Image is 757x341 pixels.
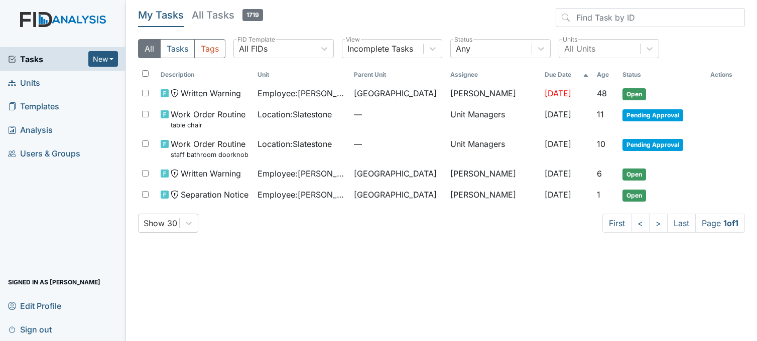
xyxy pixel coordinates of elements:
span: Location : Slatestone [258,138,332,150]
div: Type filter [138,39,225,58]
nav: task-pagination [602,214,745,233]
span: Work Order Routine table chair [171,108,245,130]
small: table chair [171,120,245,130]
td: Unit Managers [446,104,541,134]
span: Open [622,88,646,100]
th: Actions [706,66,745,83]
th: Toggle SortBy [541,66,593,83]
span: — [354,138,442,150]
span: Sign out [8,321,52,337]
span: [GEOGRAPHIC_DATA] [354,87,437,99]
span: 6 [597,168,602,179]
div: All Units [564,43,595,55]
span: Written Warning [181,87,241,99]
h5: My Tasks [138,8,184,22]
th: Toggle SortBy [350,66,446,83]
h5: All Tasks [192,8,263,22]
th: Assignee [446,66,541,83]
span: Employee : [PERSON_NAME] [258,189,346,201]
a: Last [667,214,696,233]
button: New [88,51,118,67]
span: Units [8,75,40,90]
td: [PERSON_NAME] [446,185,541,206]
th: Toggle SortBy [618,66,706,83]
span: 10 [597,139,605,149]
span: Open [622,168,646,181]
span: Pending Approval [622,109,683,121]
span: [DATE] [545,139,571,149]
input: Toggle All Rows Selected [142,70,149,77]
span: Open [622,190,646,202]
div: Incomplete Tasks [347,43,413,55]
span: Users & Groups [8,145,80,161]
td: [PERSON_NAME] [446,83,541,104]
span: 48 [597,88,607,98]
a: < [631,214,650,233]
span: 11 [597,109,604,119]
div: All FIDs [239,43,268,55]
span: Employee : [PERSON_NAME][GEOGRAPHIC_DATA] [258,87,346,99]
span: Pending Approval [622,139,683,151]
small: staff bathroom doorknob [171,150,248,159]
span: Edit Profile [8,298,61,313]
span: [GEOGRAPHIC_DATA] [354,189,437,201]
span: Templates [8,98,59,114]
span: Employee : [PERSON_NAME], Ky'Asia [258,167,346,180]
td: [PERSON_NAME] [446,163,541,185]
th: Toggle SortBy [157,66,253,83]
span: [DATE] [545,109,571,119]
a: > [649,214,668,233]
th: Toggle SortBy [254,66,350,83]
button: All [138,39,161,58]
span: Page [695,214,745,233]
a: First [602,214,632,233]
th: Toggle SortBy [593,66,618,83]
span: 1719 [242,9,263,21]
span: Location : Slatestone [258,108,332,120]
span: [DATE] [545,190,571,200]
span: [DATE] [545,88,571,98]
span: — [354,108,442,120]
span: [GEOGRAPHIC_DATA] [354,167,437,180]
button: Tasks [160,39,195,58]
span: Written Warning [181,167,241,180]
span: Signed in as [PERSON_NAME] [8,274,100,290]
button: Tags [194,39,225,58]
strong: 1 of 1 [723,218,738,228]
span: Analysis [8,122,53,137]
a: Tasks [8,53,88,65]
td: Unit Managers [446,134,541,163]
span: [DATE] [545,168,571,179]
span: 1 [597,190,600,200]
div: Any [456,43,470,55]
span: Work Order Routine staff bathroom doorknob [171,138,248,159]
input: Find Task by ID [556,8,745,27]
div: Show 30 [144,217,177,229]
span: Separation Notice [181,189,248,201]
